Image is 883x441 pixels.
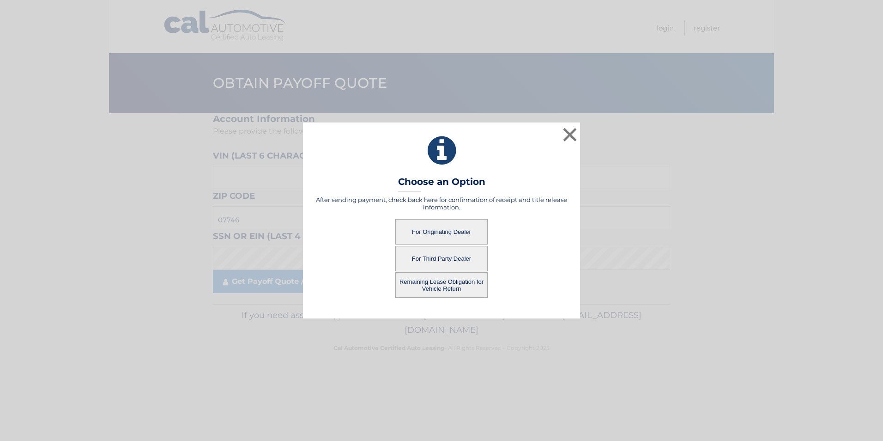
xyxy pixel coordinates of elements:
[314,196,569,211] h5: After sending payment, check back here for confirmation of receipt and title release information.
[561,125,579,144] button: ×
[395,272,488,298] button: Remaining Lease Obligation for Vehicle Return
[395,219,488,245] button: For Originating Dealer
[395,246,488,271] button: For Third Party Dealer
[398,176,485,192] h3: Choose an Option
